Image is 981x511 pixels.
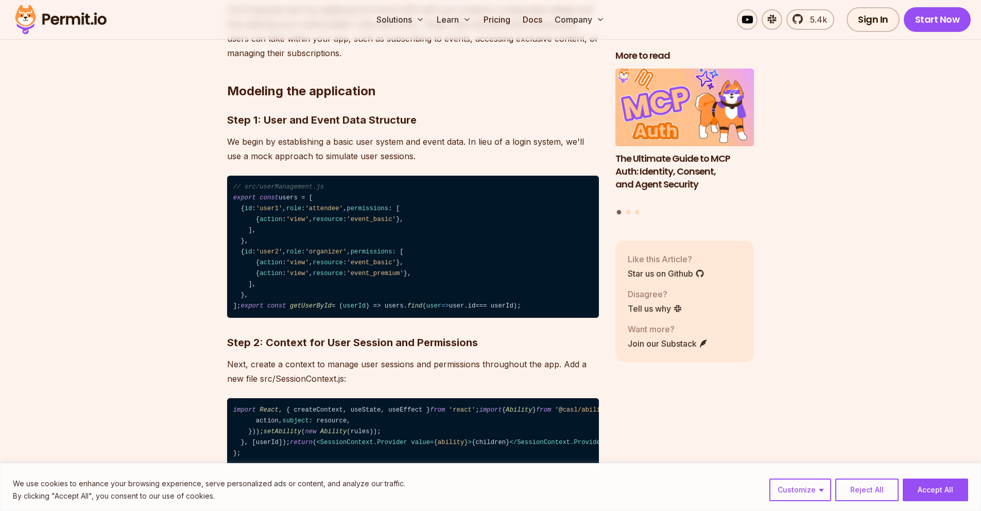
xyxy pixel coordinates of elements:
[615,49,754,62] h2: More to read
[519,9,546,30] a: Docs
[479,406,502,414] span: import
[786,9,834,30] a: 5.4k
[628,267,704,280] a: Star us on Github
[769,479,831,501] button: Customize
[430,406,445,414] span: from
[847,7,900,32] a: Sign In
[313,270,343,277] span: resource
[517,439,604,446] span: SessionContext.Provider
[804,13,827,26] span: 5.4k
[626,210,630,214] button: Go to slide 2
[635,210,639,214] button: Go to slide 3
[536,406,551,414] span: from
[305,428,316,435] span: new
[227,336,478,349] strong: Step 2: Context for User Session and Permissions
[550,9,609,30] button: Company
[267,302,286,310] span: const
[347,259,396,266] span: 'event_basic'
[233,406,256,414] span: import
[264,428,302,435] span: setAbility
[628,337,708,350] a: Join our Substack
[426,302,449,310] span: =>
[407,302,422,310] span: find
[256,205,282,212] span: 'user1'
[351,248,392,255] span: permissions
[286,259,309,266] span: 'view'
[615,69,754,204] li: 1 of 3
[260,216,282,223] span: action
[233,183,324,191] span: // src/userManagement.js
[240,302,263,310] span: export
[509,439,608,446] span: </ >
[347,270,403,277] span: 'event_premium'
[449,406,475,414] span: 'react'
[617,210,622,215] button: Go to slide 1
[282,417,308,424] span: subject
[305,205,343,212] span: 'attendee'
[628,288,682,300] p: Disagree?
[615,69,754,216] div: Posts
[615,69,754,147] img: The Ultimate Guide to MCP Auth: Identity, Consent, and Agent Security
[227,134,599,163] p: We begin by establishing a basic user system and event data. In lieu of a login system, we'll use...
[313,216,343,223] span: resource
[904,7,971,32] a: Start Now
[628,323,708,335] p: Want more?
[290,439,313,446] span: return
[286,216,309,223] span: 'view'
[10,2,111,37] img: Permit logo
[468,302,476,310] span: id
[372,9,428,30] button: Solutions
[320,439,407,446] span: SessionContext.Provider
[615,152,754,191] h3: The Ultimate Guide to MCP Auth: Identity, Consent, and Agent Security
[13,478,405,490] p: We use cookies to enhance your browsing experience, serve personalized ads or content, and analyz...
[260,259,282,266] span: action
[347,205,388,212] span: permissions
[305,248,347,255] span: 'organizer'
[615,69,754,204] a: The Ultimate Guide to MCP Auth: Identity, Consent, and Agent SecurityThe Ultimate Guide to MCP Au...
[233,194,256,201] span: export
[286,248,301,255] span: role
[506,406,532,414] span: Ability
[13,490,405,502] p: By clicking "Accept All", you consent to our use of cookies.
[286,270,309,277] span: 'view'
[260,194,279,201] span: const
[555,406,612,414] span: '@casl/ability'
[227,357,599,386] p: Next, create a context to manage user sessions and permissions throughout the app. Add a new file...
[426,302,441,310] span: user
[227,114,417,126] strong: Step 1: User and Event Data Structure
[286,205,301,212] span: role
[317,439,472,446] span: < = >
[227,398,599,465] code: , { createContext, useState, useEffect } ; { } ; { getUserById } ; = (); = ( ) => { [ability, set...
[434,439,468,446] span: {ability}
[411,439,430,446] span: value
[628,302,682,315] a: Tell us why
[245,205,252,212] span: id
[343,302,366,310] span: userId
[260,270,282,277] span: action
[290,302,332,310] span: getUserById
[903,479,968,501] button: Accept All
[245,248,252,255] span: id
[347,216,396,223] span: 'event_basic'
[433,9,475,30] button: Learn
[320,428,347,435] span: Ability
[317,439,608,446] span: {children}
[256,248,282,255] span: 'user2'
[260,406,279,414] span: React
[227,42,599,99] h2: Modeling the application
[479,9,514,30] a: Pricing
[835,479,899,501] button: Reject All
[227,176,599,318] code: users = [ { : , : , : [ { : , : }, ], }, { : , : , : [ { : , : }, { : , : }, ], }, ]; = ( ) => us...
[313,259,343,266] span: resource
[628,253,704,265] p: Like this Article?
